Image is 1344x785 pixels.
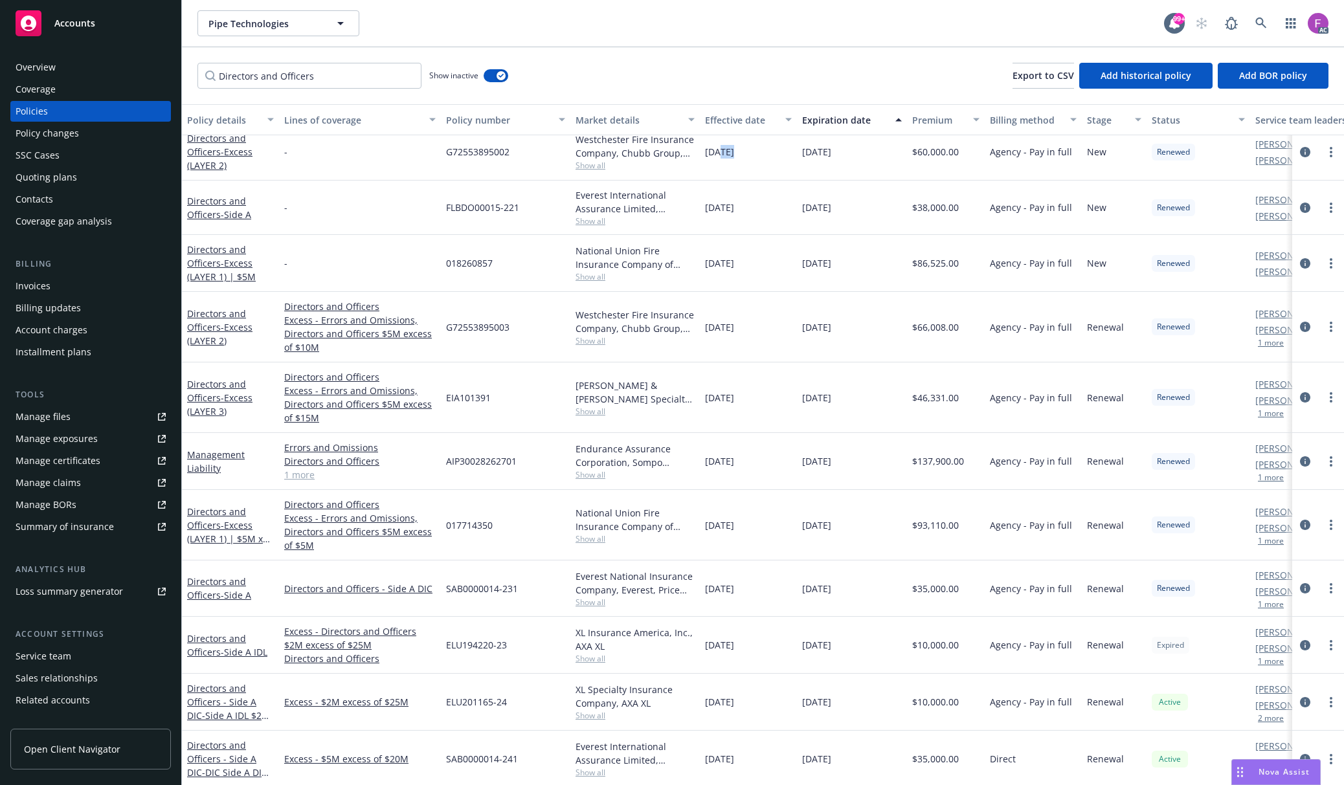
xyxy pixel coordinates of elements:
span: Renewed [1157,321,1190,333]
span: $35,000.00 [912,752,959,766]
span: SAB0000014-231 [446,582,518,595]
a: Excess - Directors and Officers $2M excess of $25M [284,625,436,652]
span: $66,008.00 [912,320,959,334]
a: [PERSON_NAME] [1255,377,1328,391]
span: - [284,145,287,159]
span: Renewal [1087,391,1124,404]
button: Premium [907,104,985,135]
div: Overview [16,57,56,78]
a: Directors and Officers - Side A DIC [187,682,270,735]
div: Drag to move [1232,760,1248,784]
span: Renewal [1087,752,1124,766]
span: Renewal [1087,695,1124,709]
a: 1 more [284,468,436,481]
div: Westchester Fire Insurance Company, Chubb Group, CRC Group [576,133,695,160]
span: Agency - Pay in full [990,201,1072,214]
span: Export to CSV [1013,69,1074,82]
div: XL Specialty Insurance Company, AXA XL [576,683,695,710]
span: Renewed [1157,519,1190,531]
span: 017714350 [446,518,493,532]
span: Manage exposures [10,428,171,449]
span: [DATE] [802,320,831,334]
div: Account settings [10,628,171,641]
span: - Excess (LAYER 3) [187,392,252,417]
div: Manage BORs [16,494,76,515]
span: AIP30028262701 [446,454,517,468]
span: Direct [990,752,1016,766]
button: Effective date [700,104,797,135]
a: circleInformation [1297,580,1313,596]
a: Coverage gap analysis [10,211,171,232]
span: Accounts [54,18,95,28]
span: [DATE] [802,582,831,595]
div: Endurance Assurance Corporation, Sompo International [576,442,695,469]
a: [PERSON_NAME] [1255,682,1328,696]
span: [DATE] [705,695,734,709]
span: Agency - Pay in full [990,256,1072,270]
a: Start snowing [1189,10,1215,36]
a: Excess - $5M excess of $20M [284,752,436,766]
span: Agency - Pay in full [990,391,1072,404]
span: $46,331.00 [912,391,959,404]
span: Renewed [1157,456,1190,467]
button: Expiration date [797,104,907,135]
div: Installment plans [16,342,91,362]
span: Show inactive [429,70,478,81]
span: New [1087,145,1106,159]
a: Directors and Officers [187,195,251,221]
span: Add BOR policy [1239,69,1307,82]
span: Active [1157,753,1183,765]
a: [PERSON_NAME] [1255,521,1328,535]
a: Management Liability [187,448,245,474]
a: more [1323,517,1339,533]
button: Export to CSV [1013,63,1074,89]
span: Renewal [1087,582,1124,595]
span: [DATE] [802,695,831,709]
button: Market details [570,104,700,135]
a: Service team [10,646,171,667]
span: $93,110.00 [912,518,959,532]
a: Loss summary generator [10,581,171,602]
span: - [284,256,287,270]
div: Billing [10,258,171,271]
span: Show all [576,533,695,544]
a: more [1323,200,1339,216]
a: more [1323,144,1339,160]
span: FLBDO00015-221 [446,201,519,214]
div: Policy number [446,113,551,127]
span: [DATE] [802,145,831,159]
span: [DATE] [802,256,831,270]
a: Overview [10,57,171,78]
div: Billing method [990,113,1062,127]
div: Everest International Assurance Limited, Everest, [PERSON_NAME] [576,188,695,216]
div: Contacts [16,189,53,210]
span: SAB0000014-241 [446,752,518,766]
span: Renewed [1157,146,1190,158]
a: more [1323,390,1339,405]
div: National Union Fire Insurance Company of [GEOGRAPHIC_DATA], [GEOGRAPHIC_DATA], AIG, CRC Group [576,506,695,533]
input: Filter by keyword... [197,63,421,89]
a: Errors and Omissions [284,441,436,454]
span: [DATE] [705,391,734,404]
span: ELU201165-24 [446,695,507,709]
span: [DATE] [705,518,734,532]
a: Excess - Errors and Omissions, Directors and Officers $5M excess of $10M [284,313,436,354]
span: Agency - Pay in full [990,518,1072,532]
span: Agency - Pay in full [990,582,1072,595]
div: Loss summary generator [16,581,123,602]
a: [PERSON_NAME] [1255,568,1328,582]
span: New [1087,201,1106,214]
div: Coverage [16,79,56,100]
span: Show all [576,469,695,480]
div: Tools [10,388,171,401]
span: [DATE] [705,582,734,595]
div: Stage [1087,113,1127,127]
div: National Union Fire Insurance Company of [GEOGRAPHIC_DATA], [GEOGRAPHIC_DATA], AIG, CRC Group [576,244,695,271]
button: 1 more [1258,601,1284,608]
a: Directors and Officers [187,132,252,171]
span: Show all [576,160,695,171]
a: Directors and Officers [187,632,267,658]
a: more [1323,454,1339,469]
a: circleInformation [1297,390,1313,405]
a: [PERSON_NAME] [1255,739,1328,753]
